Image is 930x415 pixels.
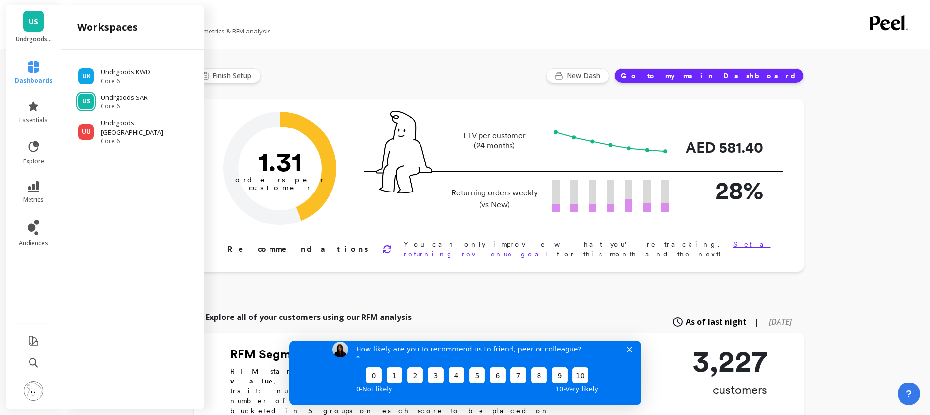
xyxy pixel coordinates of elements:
[24,381,43,401] img: profile picture
[23,158,44,165] span: explore
[230,347,565,362] h2: RFM Segments
[101,118,194,137] p: Undrgoods [GEOGRAPHIC_DATA]
[235,175,325,184] tspan: orders per
[685,136,763,159] p: AED 581.40
[376,111,432,193] img: pal seatted on line
[227,243,370,255] p: Recommendations
[206,311,412,323] p: Explore all of your customers using our RFM analysis
[29,16,38,27] span: US
[15,77,53,85] span: dashboards
[16,35,52,43] p: Undrgoods SAR
[686,316,747,328] span: As of last night
[567,71,603,81] span: New Dash
[289,341,641,405] iframe: Survey by Kateryna from Peel
[692,347,767,376] p: 3,227
[546,68,609,83] button: New Dash
[692,382,767,398] p: customers
[77,20,138,34] h2: workspaces
[248,183,311,192] tspan: customer
[449,187,540,211] p: Returning orders weekly (vs New)
[19,116,48,124] span: essentials
[404,239,772,259] p: You can only improve what you’re tracking. for this month and the next!
[614,68,804,83] button: Go to my main Dashboard
[19,239,48,247] span: audiences
[101,137,194,145] span: Core 6
[898,383,920,405] button: ?
[685,172,763,209] p: 28%
[101,67,150,77] p: Undrgoods KWD
[754,316,759,328] span: |
[769,317,792,327] span: [DATE]
[23,196,44,204] span: metrics
[101,93,148,103] p: Undrgoods SAR
[906,387,912,401] span: ?
[82,128,90,136] span: UU
[101,102,148,110] span: Core 6
[194,68,261,83] button: Finish Setup
[82,97,90,105] span: US
[101,77,150,85] span: Core 6
[258,145,301,178] text: 1.31
[212,71,254,81] span: Finish Setup
[82,72,90,80] span: UK
[449,131,540,151] p: LTV per customer (24 months)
